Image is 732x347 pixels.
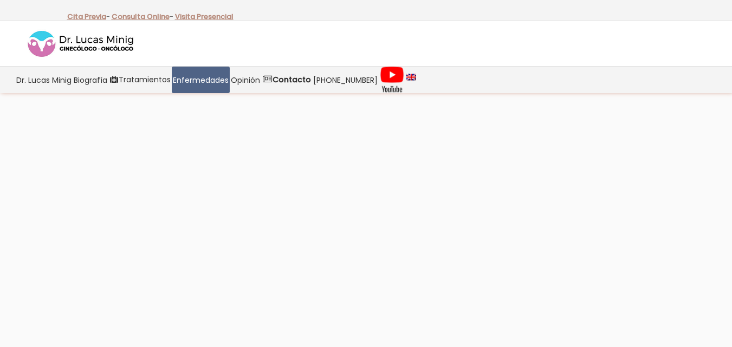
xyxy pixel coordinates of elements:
span: Tratamientos [119,74,171,86]
span: Biografía [74,74,107,86]
a: Biografía [73,67,108,93]
a: Consulta Online [112,11,170,22]
a: Contacto [261,67,312,93]
a: Videos Youtube Ginecología [379,67,405,93]
a: Tratamientos [108,67,172,93]
span: Enfermedades [173,74,229,86]
a: language english [405,67,417,93]
a: [PHONE_NUMBER] [312,67,379,93]
a: Visita Presencial [175,11,234,22]
a: Cita Previa [67,11,106,22]
a: Dr. Lucas Minig [15,67,73,93]
a: Enfermedades [172,67,230,93]
span: Opinión [231,74,260,86]
a: Opinión [230,67,261,93]
span: Dr. Lucas Minig [16,74,72,86]
p: - [112,10,173,24]
span: [PHONE_NUMBER] [313,74,378,86]
p: - [67,10,110,24]
img: language english [406,74,416,80]
strong: Contacto [273,74,311,85]
img: Videos Youtube Ginecología [380,66,404,93]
